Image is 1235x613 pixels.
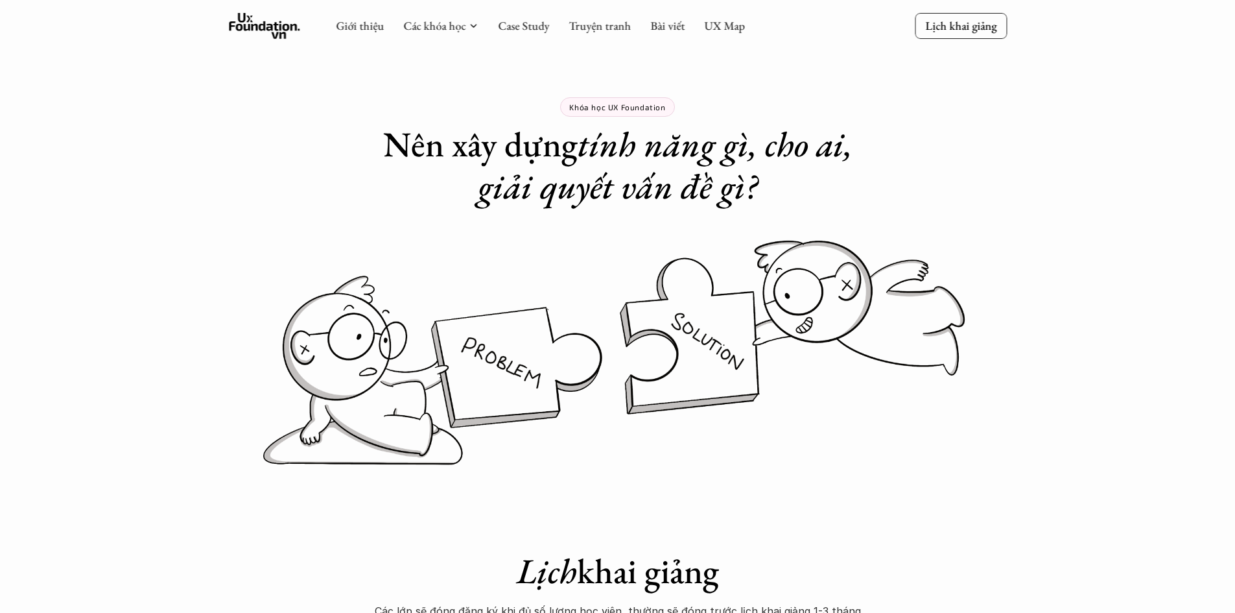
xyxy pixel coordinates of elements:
[569,102,665,112] p: Khóa học UX Foundation
[336,18,384,33] a: Giới thiệu
[569,18,631,33] a: Truyện tranh
[915,13,1007,38] a: Lịch khai giảng
[517,548,577,594] em: Lịch
[403,18,465,33] a: Các khóa học
[359,123,877,208] h1: Nên xây dựng
[704,18,745,33] a: UX Map
[498,18,549,33] a: Case Study
[478,121,860,209] em: tính năng gì, cho ai, giải quyết vấn đề gì?
[359,550,877,592] h1: khai giảng
[650,18,685,33] a: Bài viết
[925,18,996,33] p: Lịch khai giảng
